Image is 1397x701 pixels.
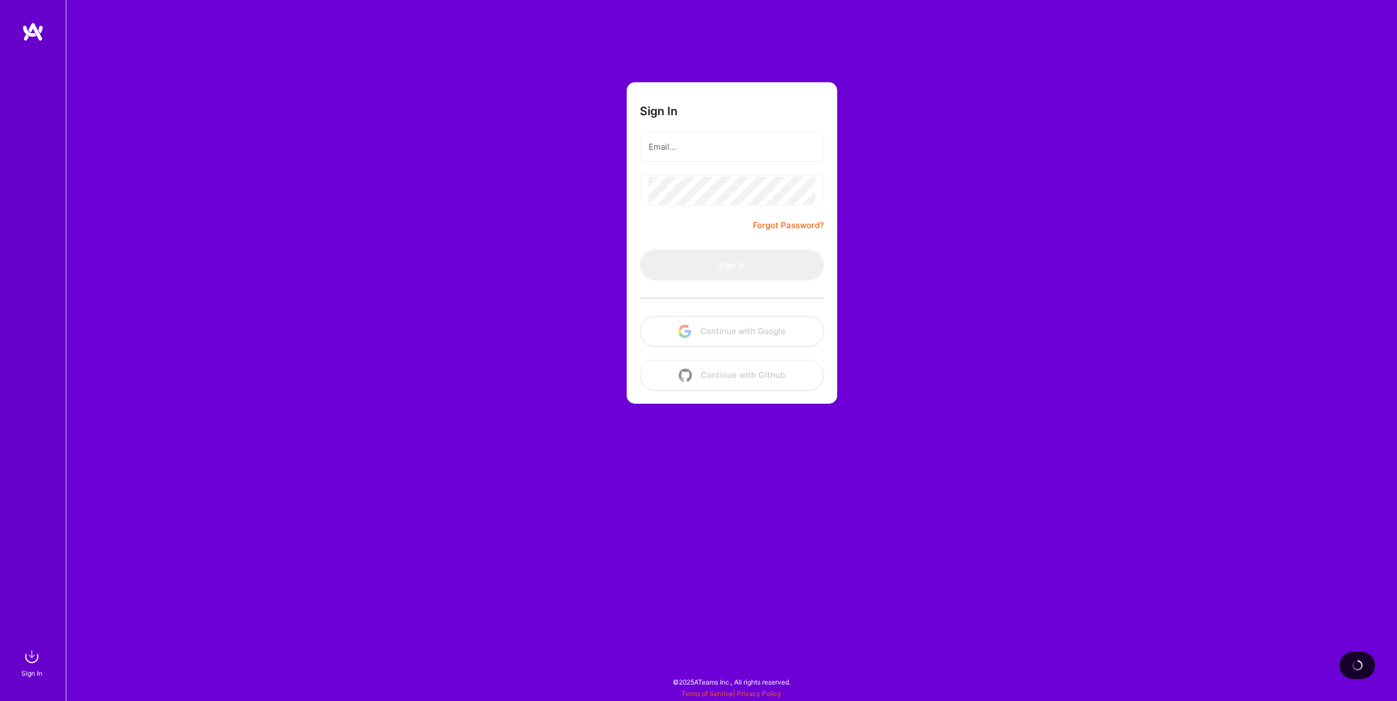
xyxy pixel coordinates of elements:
[66,668,1397,696] div: © 2025 ATeams Inc., All rights reserved.
[21,646,43,668] img: sign in
[678,325,691,338] img: icon
[21,668,42,679] div: Sign In
[640,250,824,280] button: Sign In
[22,22,44,42] img: logo
[649,133,815,161] input: Email...
[679,369,692,382] img: icon
[682,689,733,698] a: Terms of Service
[737,689,781,698] a: Privacy Policy
[23,646,43,679] a: sign inSign In
[640,360,824,391] button: Continue with Github
[640,316,824,347] button: Continue with Google
[682,689,781,698] span: |
[753,219,824,232] a: Forgot Password?
[640,104,678,118] h3: Sign In
[1349,658,1365,673] img: loading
